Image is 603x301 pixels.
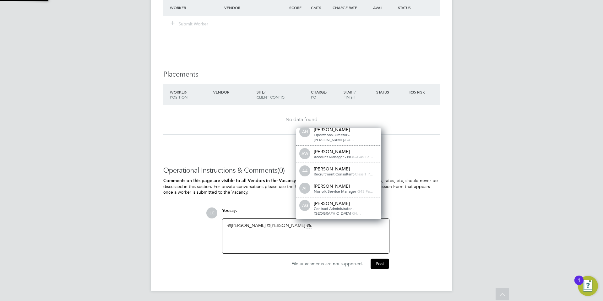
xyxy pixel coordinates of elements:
[257,89,285,99] span: / Client Config
[344,89,356,99] span: / Finish
[356,189,357,194] span: -
[342,86,375,103] div: Start
[314,183,377,189] div: [PERSON_NAME]
[222,208,230,213] span: You
[314,154,356,159] span: Account Manager - NOC
[314,171,354,176] span: Recruitment Consultant
[396,2,440,13] div: Status
[300,149,310,159] span: AW
[307,223,312,228] span: c
[163,178,440,195] p: Worker's personal information, such as CVs, rates, etc, should never be discussed in this section...
[168,86,212,103] div: Worker
[277,166,285,175] span: (0)
[163,166,440,175] h3: Operational Instructions & Comments
[364,2,396,13] div: Avail
[314,127,377,132] div: [PERSON_NAME]
[309,86,342,103] div: Charge
[351,211,352,216] span: -
[163,70,440,79] h3: Placements
[344,137,345,142] span: -
[222,207,389,218] div: say:
[309,2,331,13] div: Cmts
[288,2,309,13] div: Score
[267,223,305,228] a: @[PERSON_NAME]
[314,201,377,206] div: [PERSON_NAME]
[357,189,373,194] span: G4S Fa…
[212,86,255,98] div: Vendor
[170,116,433,123] div: No data found
[300,127,310,137] span: AH
[223,2,288,13] div: Vendor
[300,201,310,211] span: AG
[314,206,354,216] span: Contract Administrator - [GEOGRAPHIC_DATA]
[291,261,363,266] span: File attachments are not supported.
[371,259,389,269] button: Post
[227,223,266,228] a: @[PERSON_NAME]
[331,2,364,13] div: Charge Rate
[578,276,598,296] button: Open Resource Center, 1 new notification
[300,183,310,193] span: AF
[356,154,357,159] span: -
[300,166,310,176] span: AA
[355,171,373,176] span: Class 1 P…
[163,178,296,183] b: Comments on this page are visible to all Vendors in the Vacancy.
[352,211,361,216] span: G4…
[311,89,327,99] span: / PO
[170,89,187,99] span: / Position
[375,86,407,98] div: Status
[171,21,209,27] button: Submit Worker
[345,137,354,142] span: G4…
[206,207,217,218] span: LC
[357,154,373,159] span: G4S Fa…
[314,189,356,194] span: Norfolk Service Manager
[314,166,377,172] div: [PERSON_NAME]
[314,149,377,154] div: [PERSON_NAME]
[354,171,355,176] span: -
[226,223,385,250] div: ​ ​ ​
[255,86,309,103] div: Site
[578,280,580,288] div: 1
[168,2,223,13] div: Worker
[314,132,350,142] span: Operations Director - [PERSON_NAME]
[407,86,429,98] div: IR35 Risk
